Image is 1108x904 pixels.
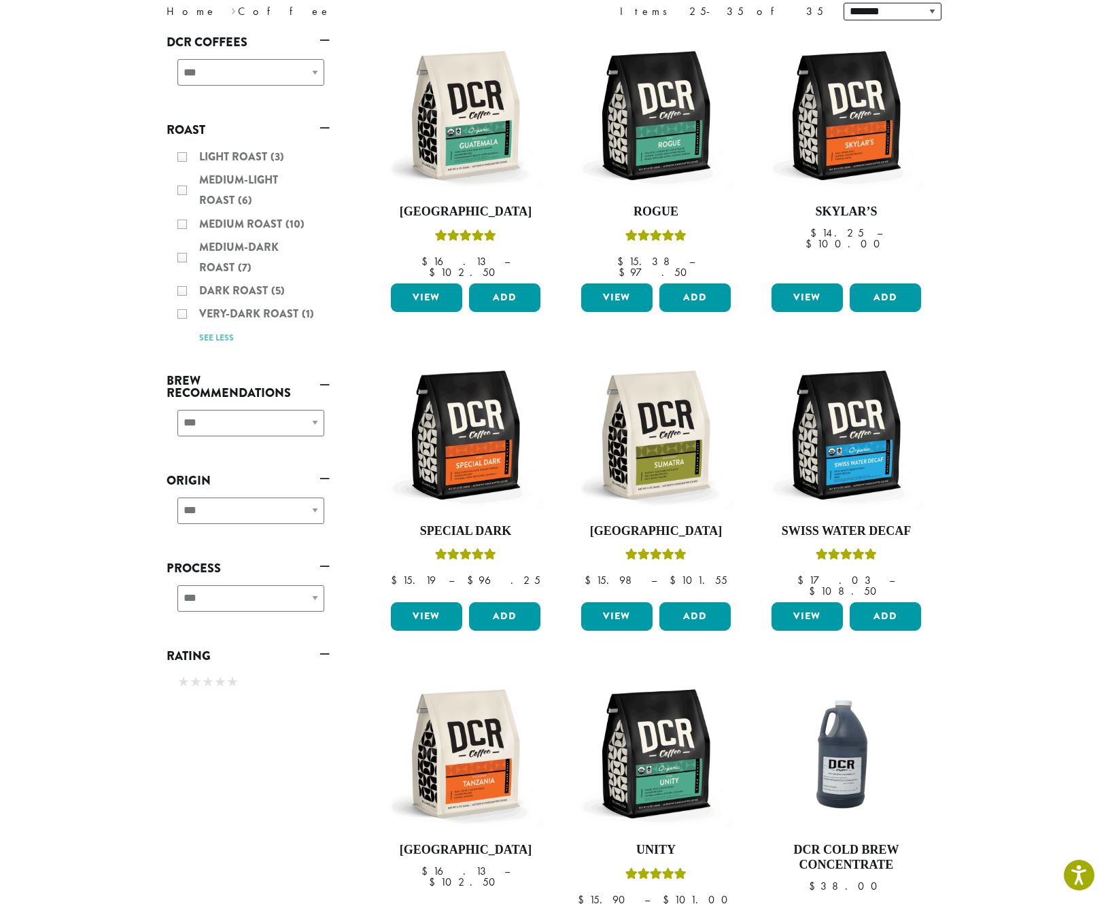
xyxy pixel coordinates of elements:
span: – [877,226,882,240]
a: Skylar’s [768,37,924,278]
span: $ [467,573,479,587]
a: Home [167,4,217,18]
h4: Special Dark [387,524,544,539]
img: DCR-12oz-FTO-Unity-Stock-scaled.png [578,676,734,832]
div: Rated 5.00 out of 5 [435,228,496,248]
a: View [581,602,653,631]
span: – [689,254,695,268]
span: – [449,573,454,587]
div: Rated 5.00 out of 5 [816,546,877,567]
div: Items 25-35 of 35 [620,3,823,20]
span: $ [670,573,681,587]
span: $ [617,254,629,268]
h4: [GEOGRAPHIC_DATA] [578,524,734,539]
h4: [GEOGRAPHIC_DATA] [387,205,544,220]
bdi: 15.98 [585,573,638,587]
h4: DCR Cold Brew Concentrate [768,843,924,872]
div: Rated 5.00 out of 5 [625,228,687,248]
a: RogueRated 5.00 out of 5 [578,37,734,278]
div: Process [167,580,330,628]
div: Brew Recommendations [167,404,330,453]
bdi: 38.00 [809,879,884,893]
a: View [772,283,843,312]
div: DCR Coffees [167,54,330,102]
span: $ [585,573,596,587]
a: View [391,283,462,312]
a: View [772,602,843,631]
bdi: 97.50 [619,265,693,279]
a: Rating [167,644,330,667]
bdi: 102.50 [429,875,502,889]
span: – [651,573,657,587]
h4: Unity [578,843,734,858]
bdi: 16.13 [421,864,491,878]
nav: Breadcrumb [167,3,534,20]
span: – [504,864,510,878]
button: Add [850,283,921,312]
bdi: 102.50 [429,265,502,279]
div: Rating [167,667,330,699]
h4: Rogue [578,205,734,220]
bdi: 15.38 [617,254,676,268]
img: DCR-12oz-Rogue-Stock-scaled.png [578,37,734,194]
bdi: 100.00 [806,237,886,251]
h4: Swiss Water Decaf [768,524,924,539]
img: DCR-12oz-Tanzania-Stock-scaled.png [387,676,544,832]
h4: Skylar’s [768,205,924,220]
div: Roast [167,141,330,353]
a: [GEOGRAPHIC_DATA]Rated 5.00 out of 5 [387,37,544,278]
a: Process [167,557,330,580]
span: $ [806,237,817,251]
span: $ [391,573,402,587]
span: $ [421,864,433,878]
span: $ [429,265,440,279]
span: $ [809,879,820,893]
bdi: 15.19 [391,573,436,587]
img: DCR-12oz-FTO-Swiss-Water-Decaf-Stock-scaled.png [768,357,924,513]
bdi: 16.13 [421,254,491,268]
button: Add [850,602,921,631]
img: DCR-12oz-FTO-Guatemala-Stock-scaled.png [387,37,544,194]
button: Add [659,602,731,631]
span: $ [429,875,440,889]
button: Add [469,283,540,312]
a: DCR Coffees [167,31,330,54]
div: Rated 5.00 out of 5 [625,546,687,567]
span: – [504,254,510,268]
button: Add [659,283,731,312]
img: DCR-12oz-Sumatra-Stock-scaled.png [578,357,734,513]
span: – [889,573,895,587]
img: DCR-12oz-Skylars-Stock-scaled.png [768,37,924,194]
span: $ [619,265,630,279]
bdi: 17.03 [797,573,876,587]
div: Origin [167,492,330,540]
a: Brew Recommendations [167,369,330,404]
span: $ [421,254,433,268]
bdi: 96.25 [467,573,540,587]
bdi: 108.50 [809,584,883,598]
div: Rated 5.00 out of 5 [625,866,687,886]
a: View [391,602,462,631]
div: Rated 5.00 out of 5 [435,546,496,567]
h4: [GEOGRAPHIC_DATA] [387,843,544,858]
span: $ [810,226,822,240]
a: Origin [167,469,330,492]
a: [GEOGRAPHIC_DATA]Rated 5.00 out of 5 [578,357,734,597]
a: Roast [167,118,330,141]
a: View [581,283,653,312]
a: Special DarkRated 5.00 out of 5 [387,357,544,597]
span: $ [809,584,820,598]
bdi: 14.25 [810,226,864,240]
span: $ [797,573,809,587]
a: Swiss Water DecafRated 5.00 out of 5 [768,357,924,597]
bdi: 101.55 [670,573,727,587]
img: DCR-12oz-Special-Dark-Stock-scaled.png [387,357,544,513]
button: Add [469,602,540,631]
img: DCR-Cold-Brew-Concentrate.jpg [768,676,924,832]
